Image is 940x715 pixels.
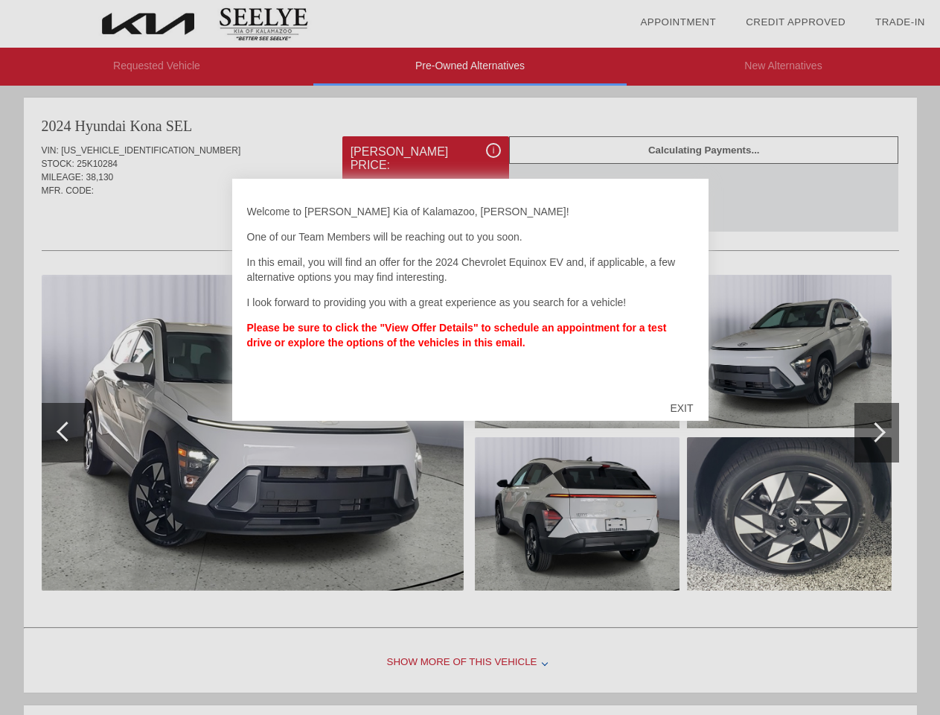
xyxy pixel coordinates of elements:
a: Trade-In [875,16,925,28]
strong: Please be sure to click the "View Offer Details" to schedule an appointment for a test drive or e... [247,322,667,349]
a: Credit Approved [746,16,845,28]
p: I look forward to providing you with a great experience as you search for a vehicle! [247,295,694,310]
div: EXIT [655,386,708,430]
p: One of our Team Members will be reaching out to you soon. [247,229,694,244]
p: In this email, you will find an offer for the 2024 Chevrolet Equinox EV and, if applicable, a few... [247,255,694,285]
p: Welcome to [PERSON_NAME] Kia of Kalamazoo, [PERSON_NAME]! [247,204,694,219]
a: Appointment [640,16,716,28]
